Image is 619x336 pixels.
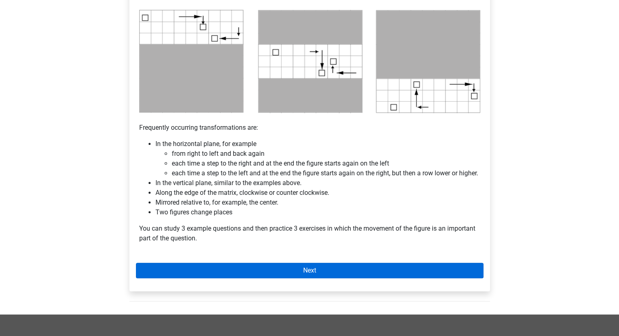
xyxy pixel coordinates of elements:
[139,113,480,133] p: Frequently occurring transformations are:
[139,10,480,113] img: voorbeeld1_2.png
[155,178,480,188] li: In the vertical plane, similar to the examples above.
[155,188,480,198] li: Along the edge of the matrix, clockwise or counter clockwise.
[172,149,480,159] li: from right to left and back again
[172,168,480,178] li: each time a step to the left and at the end the figure starts again on the right, but then a row ...
[139,224,480,243] p: You can study 3 example questions and then practice 3 exercises in which the movement of the figu...
[155,207,480,217] li: Two figures change places
[155,198,480,207] li: Mirrored relative to, for example, the center.
[136,263,483,278] a: Next
[155,139,480,178] li: In the horizontal plane, for example
[172,159,480,168] li: each time a step to the right and at the end the figure starts again on the left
